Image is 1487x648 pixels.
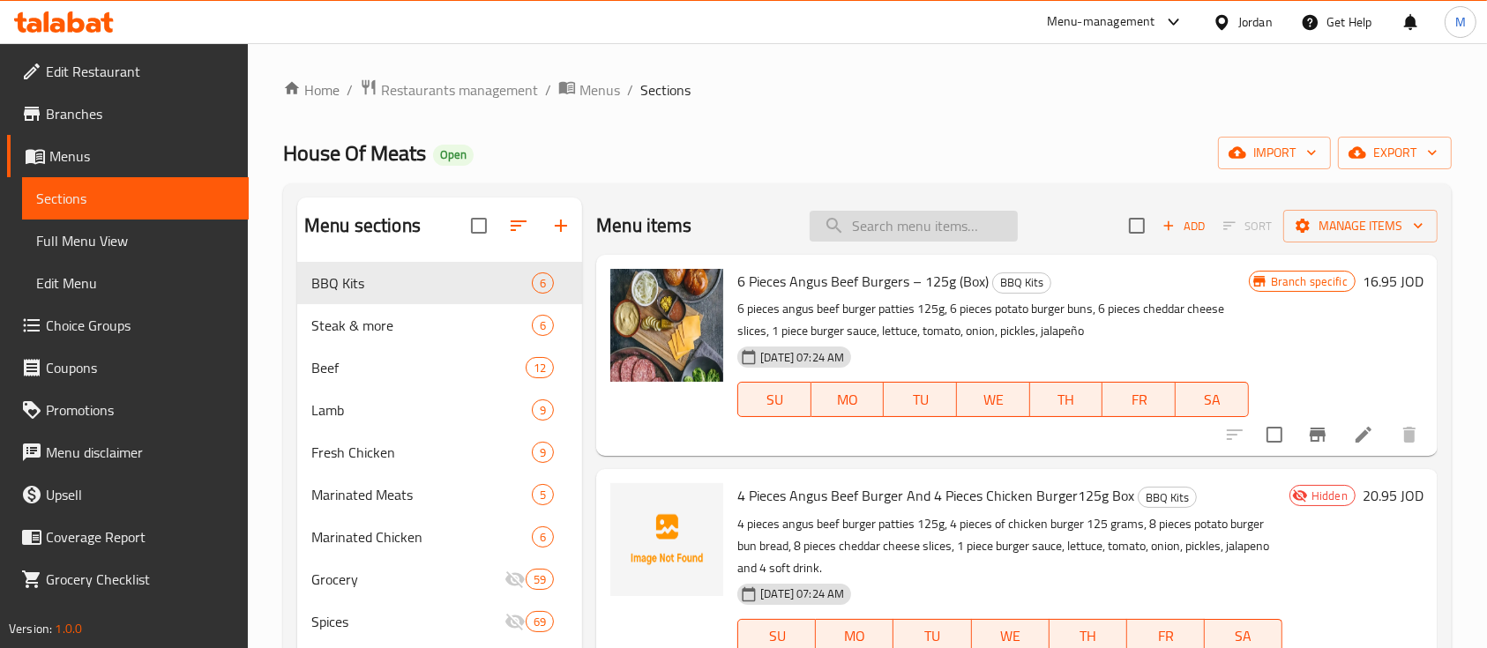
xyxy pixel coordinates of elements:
span: Open [433,147,474,162]
div: Lamb9 [297,389,582,431]
div: Open [433,145,474,166]
span: Choice Groups [46,315,235,336]
span: BBQ Kits [1139,488,1196,508]
div: Marinated Chicken6 [297,516,582,558]
li: / [627,79,633,101]
span: 1.0.0 [55,617,82,640]
span: SU [745,387,804,413]
span: Branches [46,103,235,124]
span: Fresh Chicken [311,442,532,463]
div: BBQ Kits [1138,487,1197,508]
a: Coverage Report [7,516,249,558]
h6: 16.95 JOD [1363,269,1423,294]
span: Grocery Checklist [46,569,235,590]
span: FR [1110,387,1169,413]
h6: 20.95 JOD [1363,483,1423,508]
div: Marinated Meats5 [297,473,582,516]
svg: Inactive section [504,611,526,632]
div: Grocery59 [297,558,582,600]
div: BBQ Kits6 [297,262,582,304]
span: Marinated Chicken [311,526,532,547]
span: Select section [1118,207,1155,244]
span: 6 Pieces Angus Beef Burgers – 125g (Box) [737,268,989,294]
span: TH [1037,387,1096,413]
a: Edit Menu [22,262,249,304]
a: Promotions [7,389,249,431]
span: Coverage Report [46,526,235,547]
span: Manage items [1297,215,1423,237]
button: Add [1155,212,1212,240]
a: Edit Restaurant [7,50,249,93]
span: 69 [527,614,553,630]
span: Promotions [46,399,235,421]
div: Spices69 [297,600,582,643]
span: MO [818,387,878,413]
div: items [532,399,554,421]
a: Edit menu item [1353,424,1374,445]
a: Upsell [7,473,249,516]
span: Beef [311,357,526,378]
span: SA [1183,387,1242,413]
span: TU [891,387,950,413]
div: Jordan [1238,12,1273,32]
span: 59 [527,571,553,588]
div: items [532,526,554,547]
div: Beef12 [297,346,582,389]
img: 6 Pieces Angus Beef Burgers – 125g (Box) [610,269,723,382]
a: Full Menu View [22,220,249,262]
a: Menus [7,135,249,177]
p: 6 pieces angus beef burger patties 125g, 6 pieces potato burger buns, 6 pieces cheddar cheese sli... [737,298,1248,342]
div: Steak & more6 [297,304,582,346]
button: SU [737,382,811,417]
span: Sort sections [497,205,540,247]
svg: Inactive section [504,569,526,590]
span: BBQ Kits [311,272,532,294]
button: FR [1102,382,1176,417]
span: Spices [311,611,504,632]
button: TU [884,382,957,417]
span: Select section first [1212,212,1283,240]
span: 5 [533,487,553,503]
div: items [526,357,554,378]
button: export [1338,137,1452,169]
a: Home [283,79,340,101]
span: Add item [1155,212,1212,240]
div: Steak & more [311,315,532,336]
span: Edit Menu [36,272,235,294]
li: / [545,79,551,101]
h2: Menu items [596,212,692,239]
span: WE [964,387,1023,413]
div: Marinated Meats [311,484,532,505]
span: 6 [533,529,553,546]
div: items [532,484,554,505]
span: 9 [533,402,553,419]
a: Menu disclaimer [7,431,249,473]
span: 4 Pieces Angus Beef Burger And 4 Pieces Chicken Burger125g Box [737,482,1134,509]
span: Version: [9,617,52,640]
span: Coupons [46,357,235,378]
button: MO [811,382,885,417]
span: BBQ Kits [993,272,1050,293]
input: search [810,211,1018,242]
div: items [526,569,554,590]
span: [DATE] 07:24 AM [753,349,851,366]
li: / [347,79,353,101]
div: BBQ Kits [992,272,1051,294]
span: 6 [533,275,553,292]
div: Fresh Chicken9 [297,431,582,473]
span: Upsell [46,484,235,505]
span: 12 [527,360,553,376]
span: 6 [533,317,553,334]
a: Restaurants management [360,78,538,101]
span: Grocery [311,569,504,590]
div: items [532,315,554,336]
img: 4 Pieces Angus Beef Burger And 4 Pieces Chicken Burger125g Box [610,483,723,596]
span: Menu disclaimer [46,442,235,463]
h2: Menu sections [304,212,421,239]
nav: breadcrumb [283,78,1452,101]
